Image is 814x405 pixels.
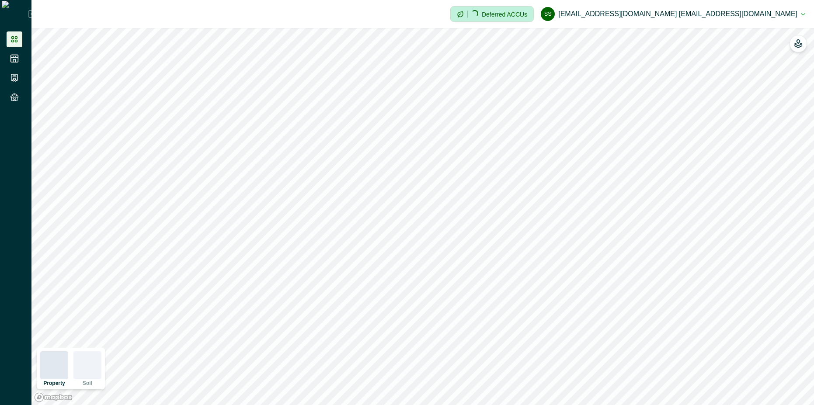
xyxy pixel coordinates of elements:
p: Soil [83,381,92,386]
button: scp@agriprove.io scp@agriprove.io[EMAIL_ADDRESS][DOMAIN_NAME] [EMAIL_ADDRESS][DOMAIN_NAME] [541,3,805,24]
p: Property [43,381,65,386]
p: Deferred ACCUs [482,11,527,17]
canvas: Map [31,28,814,405]
img: Logo [2,1,28,27]
a: Mapbox logo [34,392,73,402]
